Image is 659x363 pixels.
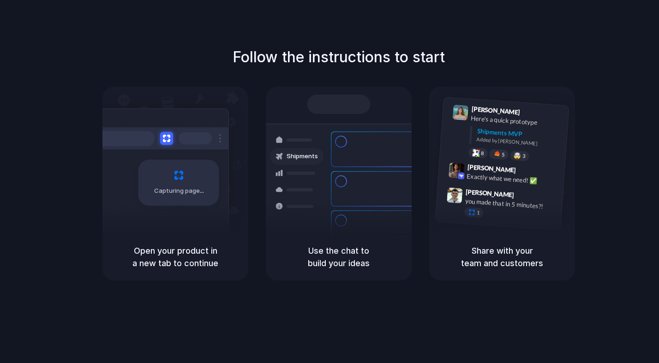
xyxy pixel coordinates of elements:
span: Shipments [287,152,318,161]
span: [PERSON_NAME] [466,187,515,200]
span: 8 [481,151,484,156]
span: 9:42 AM [519,166,538,177]
div: 🤯 [514,152,521,159]
span: 1 [477,210,480,215]
span: 5 [502,152,505,157]
h5: Share with your team and customers [440,244,564,269]
div: Shipments MVP [477,126,562,142]
span: 9:41 AM [523,108,542,119]
h5: Open your product in a new tab to continue [114,244,237,269]
h5: Use the chat to build your ideas [277,244,401,269]
div: Added by [PERSON_NAME] [476,136,561,149]
span: [PERSON_NAME] [471,104,520,117]
span: 3 [522,154,526,159]
div: Exactly what we need! ✅ [467,172,559,187]
div: Here's a quick prototype [471,113,563,129]
span: Capturing page [154,186,205,196]
span: 9:47 AM [517,191,536,202]
div: you made that in 5 minutes?! [465,196,557,212]
h1: Follow the instructions to start [233,46,445,68]
span: [PERSON_NAME] [467,162,516,175]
